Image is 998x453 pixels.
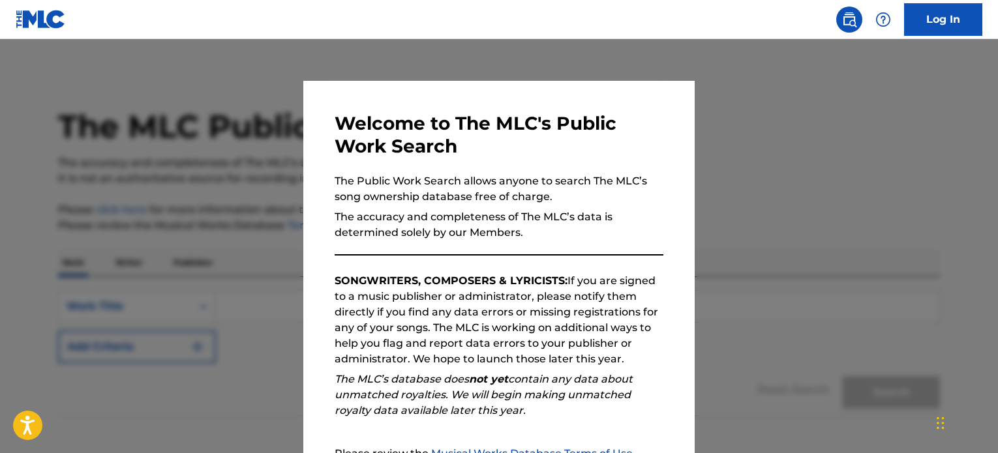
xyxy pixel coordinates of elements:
p: The accuracy and completeness of The MLC’s data is determined solely by our Members. [335,209,663,241]
h3: Welcome to The MLC's Public Work Search [335,112,663,158]
p: The Public Work Search allows anyone to search The MLC’s song ownership database free of charge. [335,173,663,205]
img: MLC Logo [16,10,66,29]
img: help [875,12,891,27]
strong: not yet [469,373,508,385]
img: search [841,12,857,27]
a: Log In [904,3,982,36]
strong: SONGWRITERS, COMPOSERS & LYRICISTS: [335,274,567,287]
div: Drag [937,403,945,443]
iframe: Chat Widget [933,390,998,453]
p: If you are signed to a music publisher or administrator, please notify them directly if you find ... [335,273,663,367]
div: Help [870,7,896,33]
em: The MLC’s database does contain any data about unmatched royalties. We will begin making unmatche... [335,373,633,416]
a: Public Search [836,7,862,33]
